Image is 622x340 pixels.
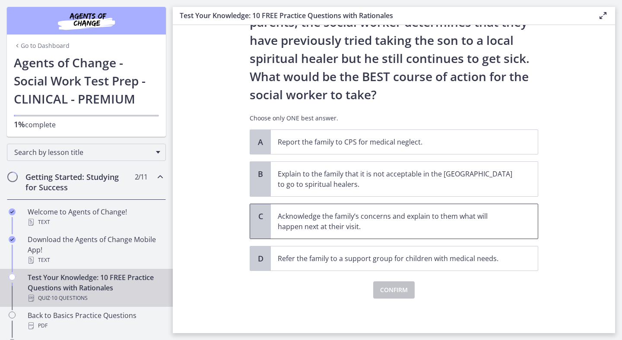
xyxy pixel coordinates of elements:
button: Confirm [373,281,415,299]
h3: Test Your Knowledge: 10 FREE Practice Questions with Rationales [180,10,584,21]
span: C [255,211,266,221]
a: Go to Dashboard [14,41,70,50]
span: 1% [14,119,25,129]
p: Acknowledge the family’s concerns and explain to them what will happen next at their visit. [278,211,514,232]
div: Text [28,255,162,265]
i: Completed [9,208,16,215]
p: Choose only ONE best answer. [250,114,538,123]
span: Confirm [380,285,408,295]
div: PDF [28,321,162,331]
span: B [255,169,266,179]
div: Welcome to Agents of Change! [28,207,162,227]
span: Search by lesson title [14,148,152,157]
p: Explain to the family that it is not acceptable in the [GEOGRAPHIC_DATA] to go to spiritual healers. [278,169,514,189]
span: A [255,137,266,147]
span: · 10 Questions [50,293,88,303]
div: Test Your Knowledge: 10 FREE Practice Questions with Rationales [28,272,162,303]
p: Refer the family to a support group for children with medical needs. [278,253,514,264]
h2: Getting Started: Studying for Success [25,172,131,192]
div: Back to Basics Practice Questions [28,310,162,331]
div: Download the Agents of Change Mobile App! [28,234,162,265]
span: D [255,253,266,264]
p: complete [14,119,159,130]
div: Text [28,217,162,227]
h1: Agents of Change - Social Work Test Prep - CLINICAL - PREMIUM [14,54,159,108]
div: Search by lesson title [7,144,166,161]
div: Quiz [28,293,162,303]
span: 2 / 11 [135,172,147,182]
img: Agents of Change [35,10,138,31]
p: Report the family to CPS for medical neglect. [278,137,514,147]
i: Completed [9,236,16,243]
